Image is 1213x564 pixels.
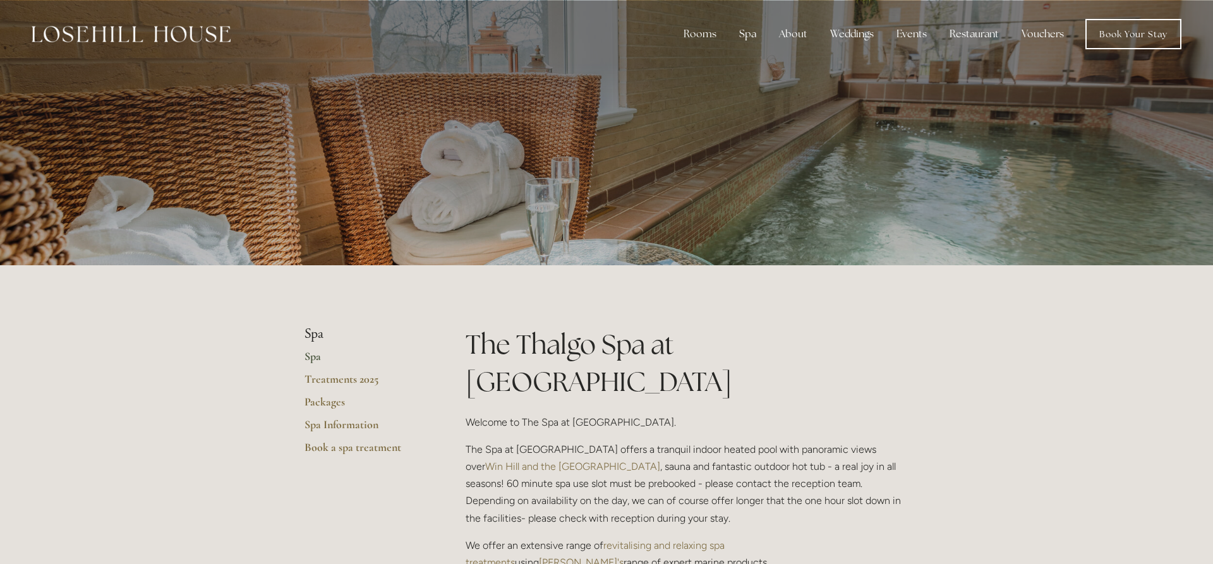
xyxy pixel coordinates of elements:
a: Spa Information [305,417,425,440]
p: Welcome to The Spa at [GEOGRAPHIC_DATA]. [466,414,908,431]
div: Events [886,21,937,47]
a: Win Hill and the [GEOGRAPHIC_DATA] [485,460,660,472]
div: Weddings [820,21,884,47]
div: Rooms [673,21,727,47]
a: Spa [305,349,425,372]
h1: The Thalgo Spa at [GEOGRAPHIC_DATA] [466,326,908,400]
a: Book a spa treatment [305,440,425,463]
img: Losehill House [32,26,231,42]
div: Restaurant [939,21,1009,47]
a: Packages [305,395,425,417]
li: Spa [305,326,425,342]
a: Book Your Stay [1085,19,1181,49]
div: Spa [729,21,766,47]
p: The Spa at [GEOGRAPHIC_DATA] offers a tranquil indoor heated pool with panoramic views over , sau... [466,441,908,527]
a: Treatments 2025 [305,372,425,395]
a: Vouchers [1011,21,1074,47]
div: About [769,21,818,47]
